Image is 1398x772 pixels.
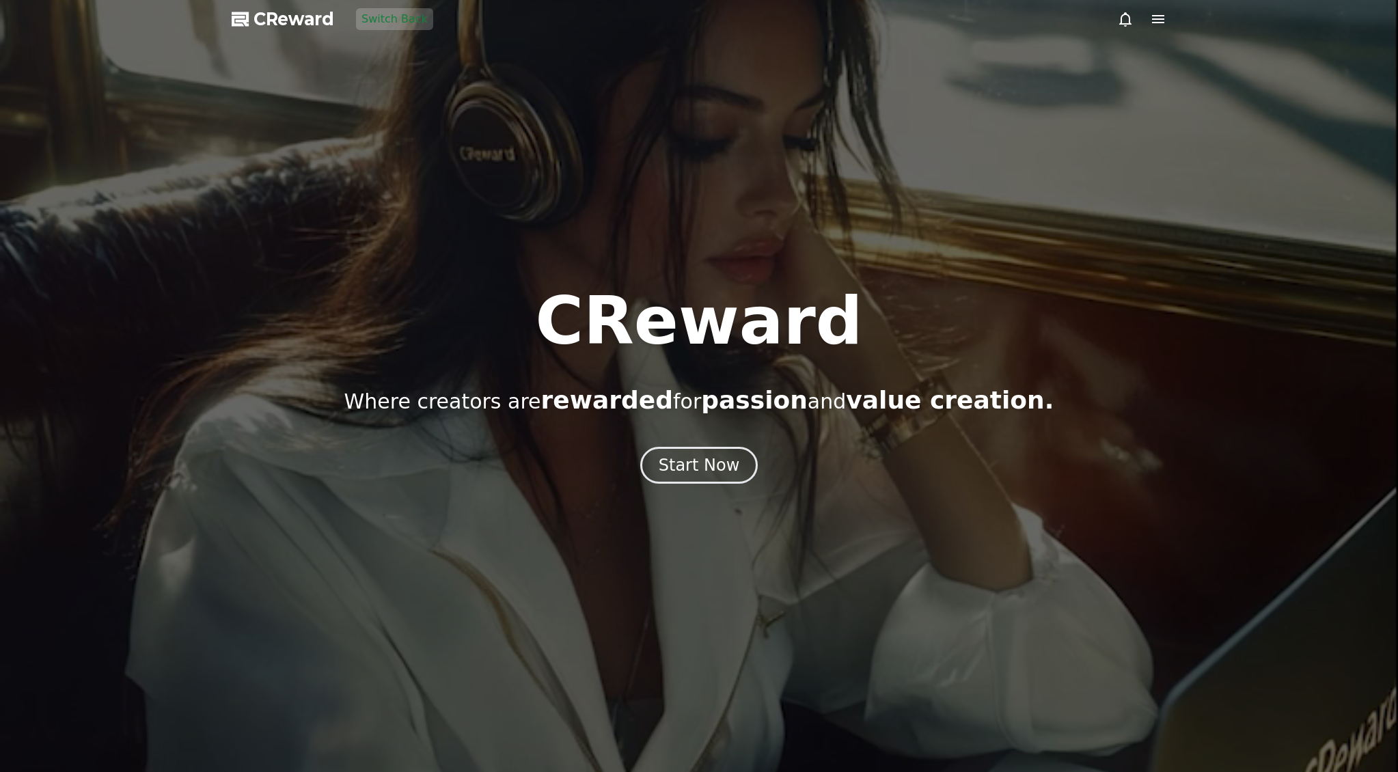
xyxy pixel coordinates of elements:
a: Start Now [640,460,758,473]
span: rewarded [541,386,673,414]
h1: CReward [535,288,862,354]
a: CReward [232,8,334,30]
button: Start Now [640,447,758,484]
span: value creation. [846,386,1054,414]
button: Switch Back [356,8,433,30]
p: Where creators are for and [344,387,1054,414]
div: Start Now [659,454,740,476]
span: passion [701,386,808,414]
span: CReward [253,8,334,30]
